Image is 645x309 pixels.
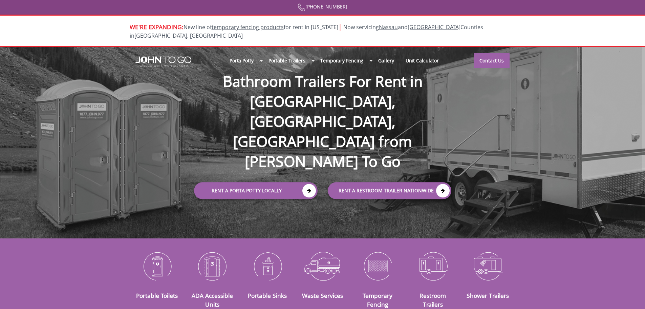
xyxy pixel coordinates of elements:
[400,53,445,68] a: Unit Calculator
[420,291,446,308] a: Restroom Trailers
[302,291,343,300] a: Waste Services
[192,291,233,308] a: ADA Accessible Units
[187,50,458,172] h1: Bathroom Trailers For Rent in [GEOGRAPHIC_DATA], [GEOGRAPHIC_DATA], [GEOGRAPHIC_DATA] from [PERSO...
[410,248,455,284] img: Restroom-Trailers-icon_N.png
[190,248,235,284] img: ADA-Accessible-Units-icon_N.png
[224,53,259,68] a: Porta Potty
[130,23,483,39] span: Now servicing and Counties in
[355,248,400,284] img: Temporary-Fencing-cion_N.png
[372,53,400,68] a: Gallery
[248,291,287,300] a: Portable Sinks
[408,23,460,31] a: [GEOGRAPHIC_DATA]
[379,23,398,31] a: Nassau
[245,248,290,284] img: Portable-Sinks-icon_N.png
[315,53,369,68] a: Temporary Fencing
[135,248,180,284] img: Portable-Toilets-icon_N.png
[263,53,311,68] a: Portable Trailers
[134,32,243,39] a: [GEOGRAPHIC_DATA], [GEOGRAPHIC_DATA]
[466,248,511,284] img: Shower-Trailers-icon_N.png
[130,23,483,39] span: New line of for rent in [US_STATE]
[300,248,345,284] img: Waste-Services-icon_N.png
[328,182,451,199] a: rent a RESTROOM TRAILER Nationwide
[130,23,184,31] span: WE'RE EXPANDING:
[338,22,342,31] span: |
[136,291,178,300] a: Portable Toilets
[194,182,318,199] a: Rent a Porta Potty Locally
[298,3,347,10] a: [PHONE_NUMBER]
[363,291,392,308] a: Temporary Fencing
[474,53,510,68] a: Contact Us
[212,23,284,31] a: temporary fencing products
[135,56,191,67] img: JOHN to go
[467,291,509,300] a: Shower Trailers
